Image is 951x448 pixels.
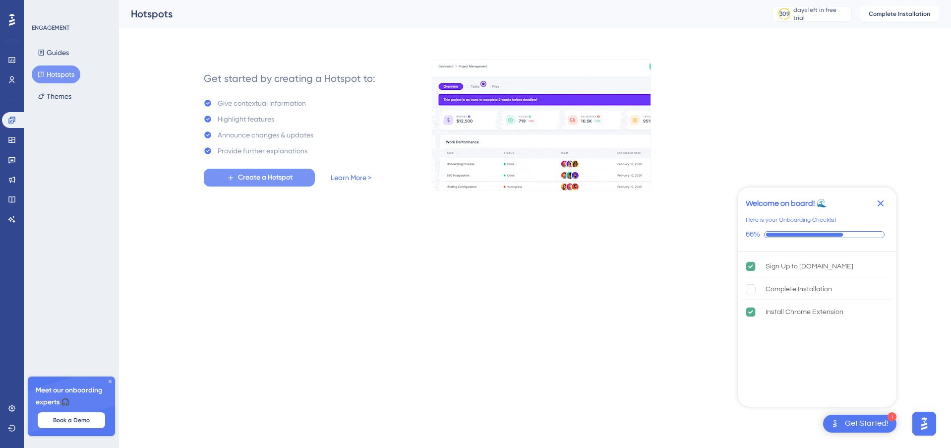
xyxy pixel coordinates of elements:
[869,10,930,18] span: Complete Installation
[204,169,315,187] button: Create a Hotspot
[873,195,889,211] div: Close Checklist
[746,230,760,239] div: 66%
[738,188,896,407] div: Checklist Container
[432,59,651,191] img: a956fa7fe1407719453ceabf94e6a685.gif
[238,172,293,184] span: Create a Hotspot
[742,301,892,323] div: Install Chrome Extension is complete.
[53,416,90,424] span: Book a Demo
[38,412,105,428] button: Book a Demo
[860,6,939,22] button: Complete Installation
[746,197,827,209] div: Welcome on board! 🌊
[218,113,274,125] div: Highlight features
[845,418,889,429] div: Get Started!
[32,44,75,62] button: Guides
[32,24,69,32] div: ENGAGEMENT
[766,260,853,272] div: Sign Up to [DOMAIN_NAME]
[32,65,80,83] button: Hotspots
[32,87,77,105] button: Themes
[218,129,313,141] div: Announce changes & updates
[746,230,889,239] div: Checklist progress: 66%
[909,409,939,439] iframe: UserGuiding AI Assistant Launcher
[779,10,790,18] div: 309
[36,384,107,408] span: Meet our onboarding experts 🎧
[793,6,848,22] div: days left in free trial
[829,418,841,430] img: launcher-image-alternative-text
[218,97,306,109] div: Give contextual information
[218,145,307,157] div: Provide further explanations
[742,278,892,300] div: Complete Installation is incomplete.
[888,412,896,421] div: 1
[766,306,843,318] div: Install Chrome Extension
[742,256,892,277] div: Sign Up to UserGuiding.com is complete.
[746,215,836,225] div: Here is your Onboarding Checklist
[738,252,896,404] div: Checklist items
[766,283,832,295] div: Complete Installation
[823,415,896,433] div: Open Get Started! checklist, remaining modules: 1
[204,71,375,85] div: Get started by creating a Hotspot to:
[131,7,748,21] div: Hotspots
[331,172,371,184] a: Learn More >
